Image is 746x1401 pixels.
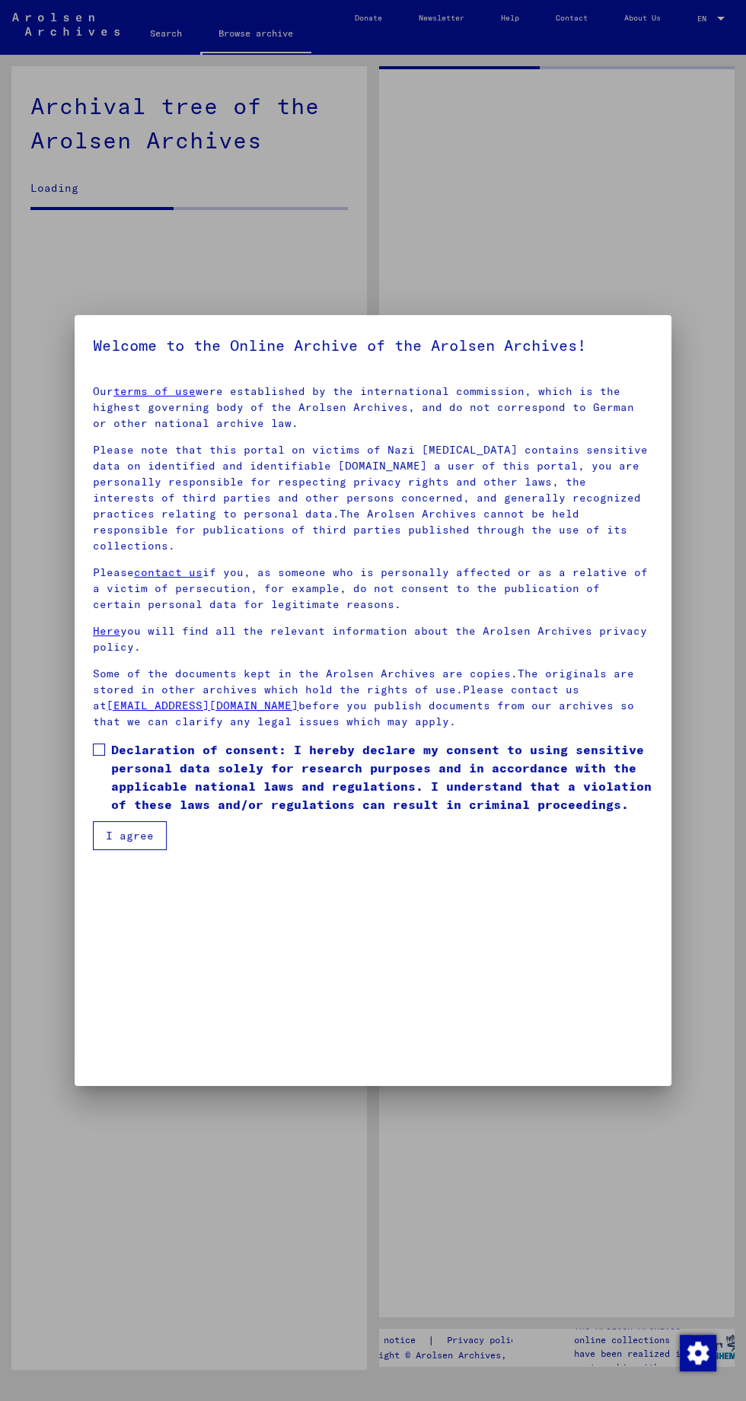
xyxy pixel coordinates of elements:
p: Please note that this portal on victims of Nazi [MEDICAL_DATA] contains sensitive data on identif... [93,442,653,554]
h5: Welcome to the Online Archive of the Arolsen Archives! [93,333,653,358]
p: Our were established by the international commission, which is the highest governing body of the ... [93,384,653,431]
p: Some of the documents kept in the Arolsen Archives are copies.The originals are stored in other a... [93,666,653,730]
span: Declaration of consent: I hereby declare my consent to using sensitive personal data solely for r... [111,740,653,814]
a: [EMAIL_ADDRESS][DOMAIN_NAME] [107,699,298,712]
a: Here [93,624,120,638]
img: Change consent [680,1335,716,1371]
button: I agree [93,821,167,850]
a: terms of use [113,384,196,398]
p: you will find all the relevant information about the Arolsen Archives privacy policy. [93,623,653,655]
a: contact us [134,565,202,579]
p: Please if you, as someone who is personally affected or as a relative of a victim of persecution,... [93,565,653,613]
